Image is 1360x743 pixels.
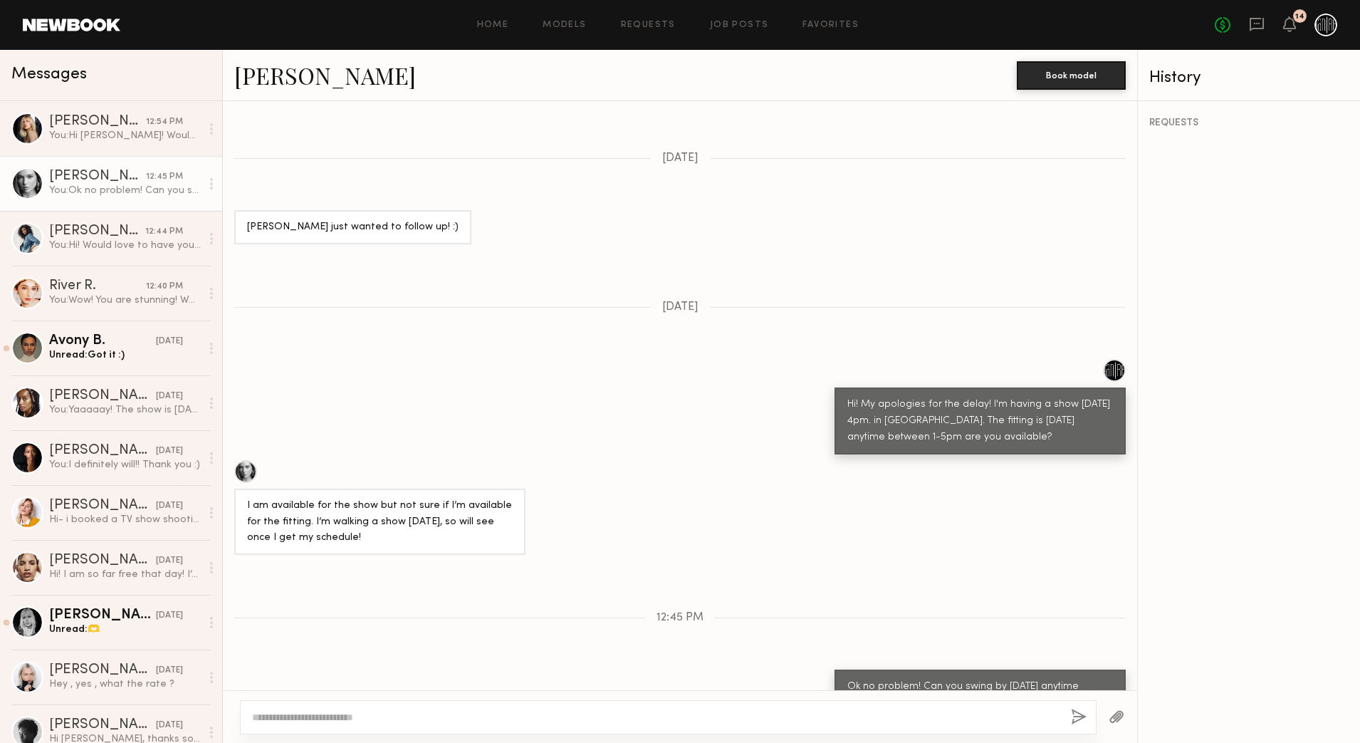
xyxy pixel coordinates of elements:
[1295,13,1304,21] div: 14
[1149,118,1349,128] div: REQUESTS
[156,499,183,513] div: [DATE]
[49,129,201,142] div: You: Hi [PERSON_NAME]! Would love to have you for my NYFW show are you available [DATE] or [DATE]...
[662,152,699,165] span: [DATE]
[662,301,699,313] span: [DATE]
[847,397,1113,446] div: Hi! My apologies for the delay! I'm having a show [DATE] 4pm. in [GEOGRAPHIC_DATA]. The fitting i...
[49,444,156,458] div: [PERSON_NAME]
[49,293,201,307] div: You: Wow! You are stunning! Would love to have you for the show are you available for a quick fit...
[234,60,416,90] a: [PERSON_NAME]
[49,554,156,568] div: [PERSON_NAME]
[802,21,859,30] a: Favorites
[11,66,87,83] span: Messages
[156,719,183,732] div: [DATE]
[49,568,201,581] div: Hi! I am so far free that day! I’d love to hear more details about your show
[49,334,156,348] div: Avony B.
[146,115,183,129] div: 12:54 PM
[710,21,769,30] a: Job Posts
[156,554,183,568] div: [DATE]
[49,279,146,293] div: River R.
[1017,61,1126,90] button: Book model
[146,170,183,184] div: 12:45 PM
[1017,68,1126,80] a: Book model
[657,612,703,624] span: 12:45 PM
[156,390,183,403] div: [DATE]
[49,403,201,417] div: You: Yaaaaay! The show is [DATE] 4pm. Its a really short show. Are you free that day?
[1149,70,1349,86] div: History
[247,219,459,236] div: [PERSON_NAME] just wanted to follow up! :)
[156,664,183,677] div: [DATE]
[247,498,513,547] div: I am available for the show but not sure if I’m available for the fitting. I’m walking a show [DA...
[49,608,156,623] div: [PERSON_NAME]
[146,280,183,293] div: 12:40 PM
[49,170,146,184] div: [PERSON_NAME]
[145,225,183,239] div: 12:44 PM
[49,663,156,677] div: [PERSON_NAME]
[49,115,146,129] div: [PERSON_NAME]
[847,679,1113,712] div: Ok no problem! Can you swing by [DATE] anytime between 1-5?
[49,389,156,403] div: [PERSON_NAME]
[49,677,201,691] div: Hey , yes , what the rate ?
[621,21,676,30] a: Requests
[49,184,201,197] div: You: Ok no problem! Can you swing by [DATE] anytime between 1-5?
[49,224,145,239] div: [PERSON_NAME]
[543,21,586,30] a: Models
[49,499,156,513] div: [PERSON_NAME]
[49,623,201,636] div: Unread: 🫶
[156,445,183,458] div: [DATE]
[49,458,201,472] div: You: I definitely will!! Thank you :)
[49,718,156,732] div: [PERSON_NAME]
[49,239,201,252] div: You: Hi! Would love to have you for my NYFW show are you available [DATE] or [DATE] from 1-5 for ...
[49,513,201,526] div: Hi- i booked a TV show shooting that week so i have to stay in [GEOGRAPHIC_DATA] now. But hope to...
[156,609,183,623] div: [DATE]
[49,348,201,362] div: Unread: Got it :)
[156,335,183,348] div: [DATE]
[477,21,509,30] a: Home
